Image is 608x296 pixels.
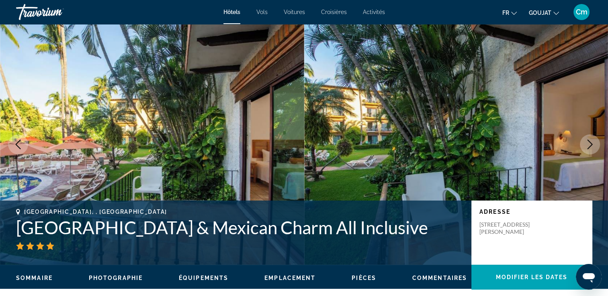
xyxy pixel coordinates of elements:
[471,265,592,290] button: Modifier les dates
[223,9,240,15] a: Hôtels
[576,264,602,290] iframe: Bouton de lancement de la fenêtre de messagerie
[256,9,268,15] a: Vols
[16,2,96,22] a: Travorium
[571,4,592,20] button: Menu utilisateur
[502,7,517,18] button: Changer la langue
[8,134,28,154] button: Image précédente
[179,274,228,282] button: Équipements
[580,134,600,154] button: Image suivante
[502,10,509,16] span: Fr
[16,217,463,238] h1: [GEOGRAPHIC_DATA] & Mexican Charm All Inclusive
[24,209,167,215] span: [GEOGRAPHIC_DATA], , [GEOGRAPHIC_DATA]
[284,9,305,15] a: Voitures
[479,221,544,235] p: [STREET_ADDRESS][PERSON_NAME]
[16,274,53,282] button: Sommaire
[321,9,347,15] a: Croisières
[576,8,588,16] span: Cm
[529,7,559,18] button: Changer de devise
[352,274,376,282] button: Pièces
[496,274,568,280] span: Modifier les dates
[89,274,143,282] button: Photographie
[264,274,315,282] button: Emplacement
[412,274,467,282] button: Commentaires
[529,10,551,16] span: GOUJAT
[363,9,385,15] a: Activités
[479,209,584,215] p: Adresse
